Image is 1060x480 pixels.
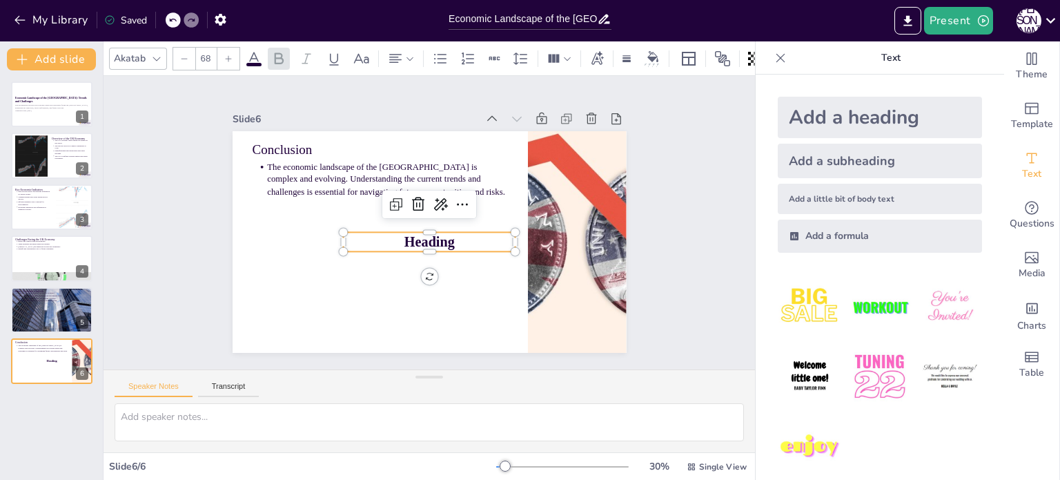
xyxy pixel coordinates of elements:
button: Export to PowerPoint [894,7,921,35]
img: 2.jpeg [847,275,912,339]
div: 30 % [642,460,676,473]
p: Future Economic Outlook [15,289,88,293]
div: Add a little bit of body text [778,184,982,214]
p: Inflation remains a key concern for policymakers. [18,200,52,205]
p: The service sector is a major contributor to GDP. [55,144,88,149]
p: The UK is shifting towards digital and green economies. [55,154,88,159]
div: Text effects [587,48,607,70]
div: Change the overall theme [1004,41,1059,91]
div: Add ready made slides [1004,91,1059,141]
div: 1 [11,81,92,127]
div: 4 [76,265,88,278]
p: This presentation explores the economic trends and challenges facing the [GEOGRAPHIC_DATA], exami... [15,104,88,109]
p: Overview of the UK Economy [52,136,88,140]
p: Generated with [URL] [15,109,88,112]
p: Technology and sustainable industries are key growth areas. [18,294,88,297]
p: The economic landscape of the [GEOGRAPHIC_DATA] is complex and evolving. Understanding the curren... [18,345,68,352]
div: Add a heading [778,97,982,138]
p: Anticipating challenges is crucial for future planning. [18,299,88,302]
div: Border settings [619,48,634,70]
button: My Library [10,9,94,31]
p: [MEDICAL_DATA] has impacted sectors like hospitality. [18,245,88,248]
p: Manufacturing and agriculture have seen declines. [55,149,88,154]
span: Theme [1016,67,1048,82]
div: А [PERSON_NAME] [1017,8,1041,33]
img: 1.jpeg [778,275,842,339]
p: Identifying challenges is key to future strategies. [18,248,88,251]
p: Gradual recovery is expected in the UK economy. [18,291,88,294]
div: 5 [76,316,88,329]
div: Slide 6 / 6 [109,460,496,473]
div: Akatab [111,49,148,68]
div: Column Count [544,48,575,70]
div: 2 [76,162,88,175]
p: The economic landscape of the [GEOGRAPHIC_DATA] is complex and evolving. Understanding the curren... [354,55,526,271]
div: 6 [76,367,88,380]
div: Saved [104,14,147,27]
p: Trade relations are under strain post-Brexit. [18,243,88,246]
p: Economic indicators are influenced by domestic policies. [18,206,52,211]
img: 5.jpeg [847,345,912,409]
div: 3 [76,213,88,226]
span: Questions [1010,216,1054,231]
button: Speaker Notes [115,382,193,397]
p: Key Economic Indicators [15,188,52,192]
div: Add a subheading [778,144,982,178]
span: Heading [393,209,435,259]
strong: Economic Landscape of the [GEOGRAPHIC_DATA]: Trends and Challenges [15,96,87,103]
div: Add images, graphics, shapes or video [1004,240,1059,290]
span: Position [714,50,731,67]
img: 6.jpeg [918,345,982,409]
input: Insert title [449,9,597,29]
div: 2 [11,133,92,178]
span: Text [1022,166,1041,182]
p: Conclusion [15,340,68,345]
span: Table [1019,365,1044,381]
span: Media [1019,266,1046,281]
div: 4 [11,236,92,281]
p: Conclusion [377,31,542,249]
div: Add text boxes [1004,141,1059,191]
div: 5 [11,287,92,333]
p: GDP growth shows fluctuations influenced by global events. [18,191,52,195]
span: Heading [46,360,57,363]
button: Transcript [198,382,259,397]
img: 7.jpeg [778,415,842,479]
span: Single View [699,461,747,472]
div: Add a formula [778,220,982,253]
button: А [PERSON_NAME] [1017,7,1041,35]
p: Challenges Facing the UK Economy [15,238,88,242]
span: Charts [1017,318,1046,334]
button: Add slide [7,48,96,70]
img: 3.jpeg [918,275,982,339]
div: Get real-time input from your audience [1004,191,1059,240]
div: Layout [678,48,700,70]
div: 3 [11,184,92,230]
p: Inflation and market stability are ongoing concerns. [18,297,88,300]
p: The UK economy ranks among the largest in the world. [55,139,88,144]
button: Present [924,7,993,35]
span: Template [1011,117,1053,132]
img: 4.jpeg [778,345,842,409]
p: Text [792,41,990,75]
p: Unemployment rates have varied across sectors. [18,195,52,200]
div: Add a table [1004,340,1059,390]
p: Brexit has created trade uncertainties. [18,240,88,243]
div: Background color [642,51,663,66]
div: 1 [76,111,88,123]
div: 6 [11,338,92,384]
div: Add charts and graphs [1004,290,1059,340]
